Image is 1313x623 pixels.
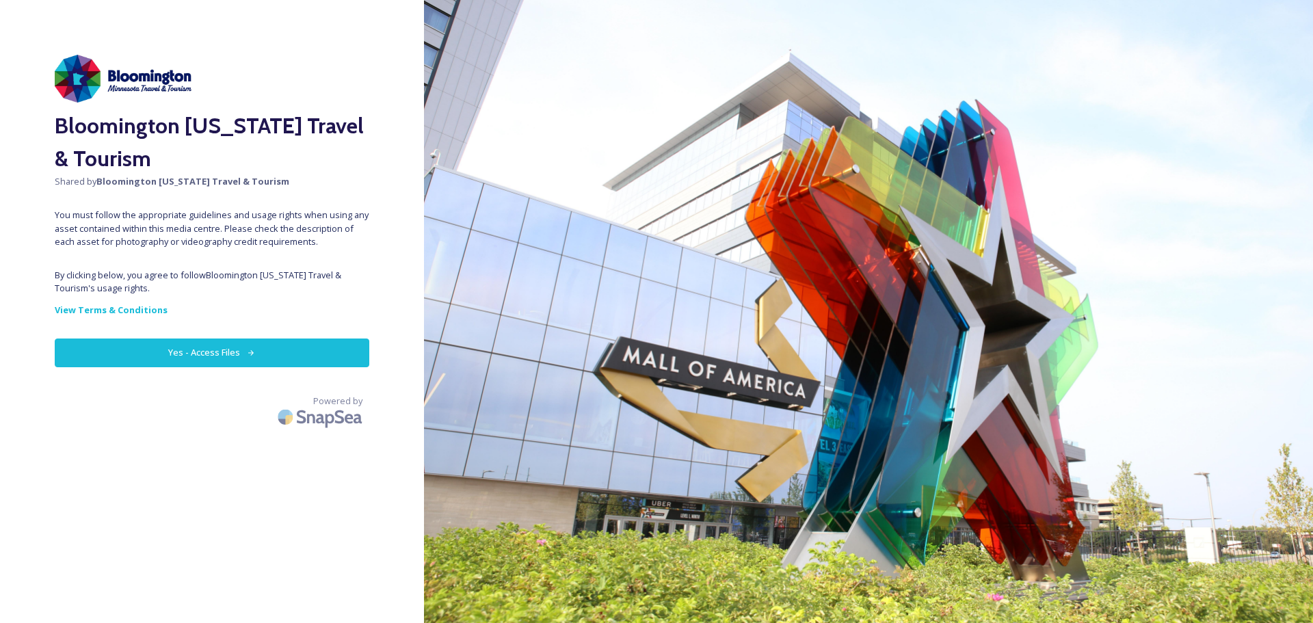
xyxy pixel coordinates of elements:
button: Yes - Access Files [55,339,369,367]
img: bloomington_logo-horizontal-2024.jpg [55,55,191,103]
img: SnapSea Logo [274,401,369,433]
span: Shared by [55,175,369,188]
strong: Bloomington [US_STATE] Travel & Tourism [96,175,289,187]
h2: Bloomington [US_STATE] Travel & Tourism [55,109,369,175]
span: Powered by [313,395,362,408]
span: You must follow the appropriate guidelines and usage rights when using any asset contained within... [55,209,369,248]
span: By clicking below, you agree to follow Bloomington [US_STATE] Travel & Tourism 's usage rights. [55,269,369,295]
strong: View Terms & Conditions [55,304,168,316]
a: View Terms & Conditions [55,302,369,318]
